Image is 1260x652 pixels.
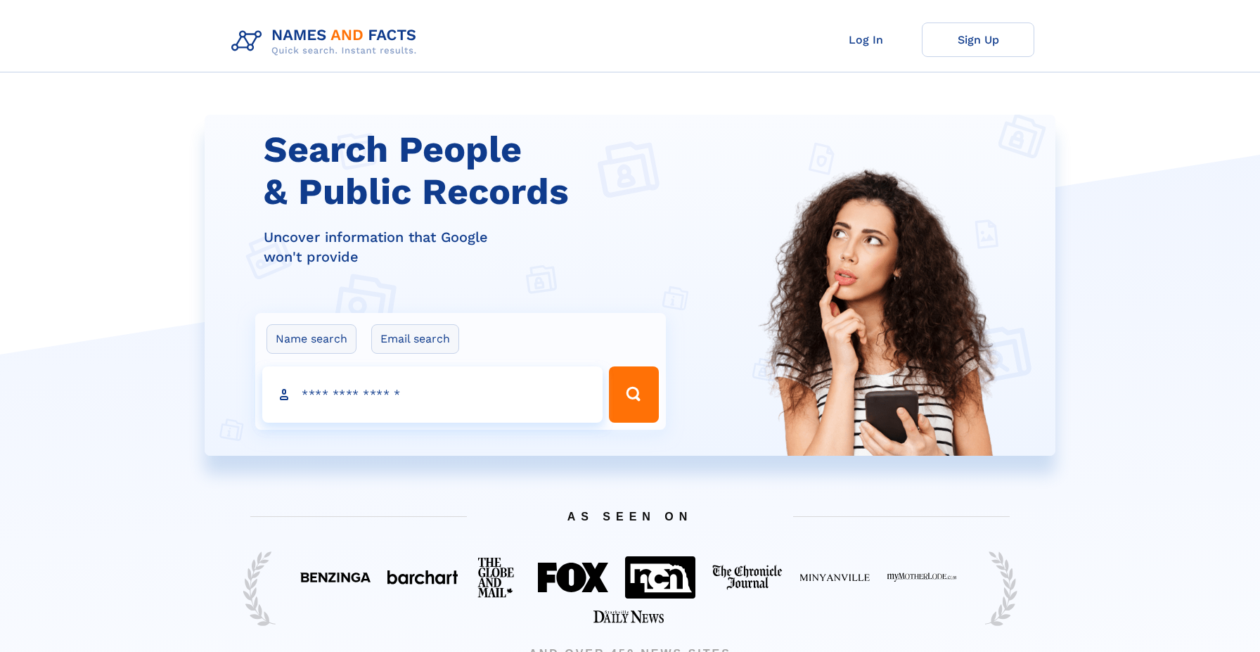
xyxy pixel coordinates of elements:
[609,366,658,423] button: Search Button
[266,324,356,354] label: Name search
[262,366,603,423] input: search input
[593,611,664,623] img: Featured on Starkville Daily News
[922,23,1034,57] a: Sign Up
[799,573,870,582] img: Featured on Minyanville
[809,23,922,57] a: Log In
[985,550,1017,627] img: Trust Reef
[264,129,674,213] h1: Search People & Public Records
[625,556,695,598] img: Featured on NCN
[712,565,783,590] img: Featured on The Chronicle Journal
[475,554,521,601] img: Featured on The Globe And Mail
[371,324,459,354] label: Email search
[750,165,1010,526] img: Search People and Public records
[538,563,608,592] img: Featured on FOX 40
[264,227,674,267] div: Uncover information that Google won't provide
[300,573,371,582] img: Featured on Benzinga
[387,570,458,584] img: Featured on BarChart
[226,23,428,60] img: Logo Names and Facts
[229,493,1031,540] span: AS SEEN ON
[887,573,957,582] img: Featured on My Mother Lode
